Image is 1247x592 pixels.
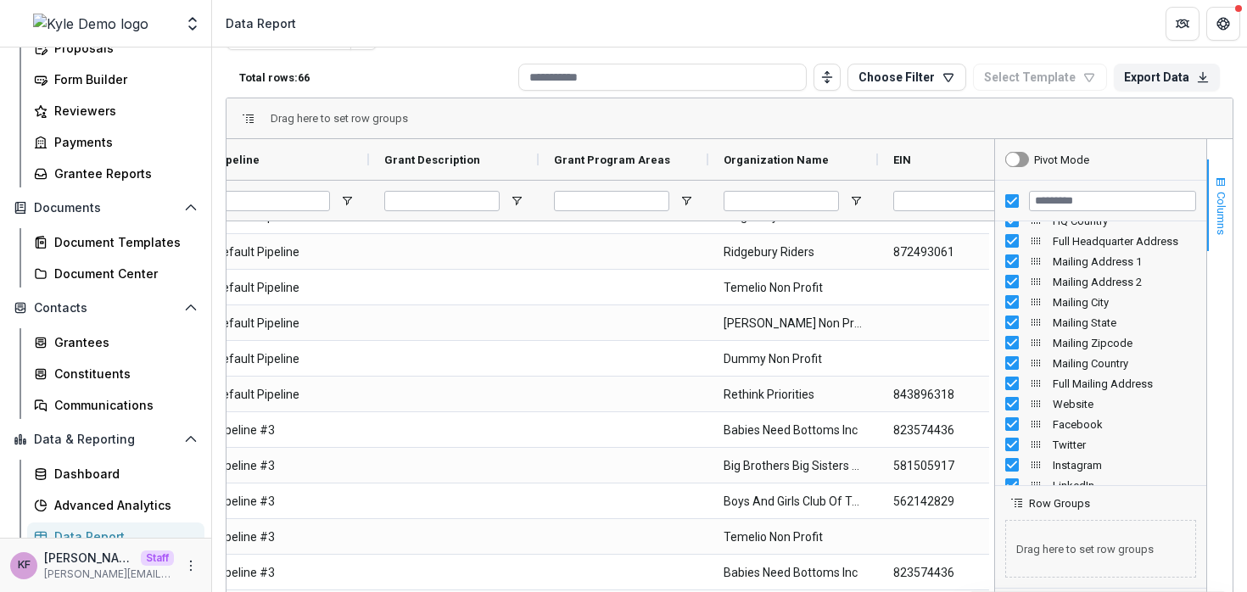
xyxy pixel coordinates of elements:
div: Payments [54,133,191,151]
div: Grantees [54,333,191,351]
span: Data & Reporting [34,433,177,447]
span: 843896318 [893,377,1032,412]
button: Open Filter Menu [340,194,354,208]
div: Instagram Column [995,455,1206,475]
span: Full Headquarter Address [1053,235,1196,248]
span: Rethink Priorities [724,377,863,412]
div: Reviewers [54,102,191,120]
a: Constituents [27,360,204,388]
button: Open Filter Menu [510,194,523,208]
a: Form Builder [27,65,204,93]
div: Mailing Country Column [995,353,1206,373]
div: Mailing State Column [995,312,1206,332]
a: Data Report [27,522,204,550]
span: Pipeline #3 [215,449,354,483]
input: Organization Name Filter Input [724,191,839,211]
span: Temelio Non Profit [724,520,863,555]
span: Facebook [1053,418,1196,431]
span: 581505917 [893,449,1032,483]
span: Drag here to set row groups [1005,520,1196,578]
span: Mailing City [1053,296,1196,309]
span: Mailing Country [1053,357,1196,370]
div: Full Headquarter Address Column [995,231,1206,251]
button: Export Data [1114,64,1220,91]
a: Payments [27,128,204,156]
span: Website [1053,398,1196,410]
span: Instagram [1053,459,1196,472]
button: Partners [1166,7,1199,41]
span: Full Mailing Address [1053,377,1196,390]
span: Mailing State [1053,316,1196,329]
div: Proposals [54,39,191,57]
input: EIN Filter Input [893,191,1009,211]
input: Pipeline Filter Input [215,191,330,211]
button: More [181,556,201,576]
button: Open entity switcher [181,7,204,41]
div: Website Column [995,394,1206,414]
span: Temelio Non Profit [724,271,863,305]
div: Constituents [54,365,191,383]
p: Total rows: 66 [239,71,512,84]
div: Twitter Column [995,434,1206,455]
a: Proposals [27,34,204,62]
div: Dashboard [54,465,191,483]
div: Document Center [54,265,191,282]
span: Babies Need Bottoms Inc [724,413,863,448]
span: Default Pipeline [215,377,354,412]
div: Data Report [226,14,296,32]
div: Full Mailing Address Column [995,373,1206,394]
input: Grant Description Filter Input [384,191,500,211]
span: Pipeline #3 [215,484,354,519]
span: [PERSON_NAME] Non Profit [724,306,863,341]
a: Dashboard [27,460,204,488]
div: Row Groups [995,510,1206,588]
div: Facebook Column [995,414,1206,434]
div: Data Report [54,528,191,545]
span: Documents [34,201,177,215]
span: 823574436 [893,556,1032,590]
span: Ridgebury Riders [724,235,863,270]
button: Open Documents [7,194,204,221]
a: Grantee Reports [27,159,204,187]
span: 823574436 [893,413,1032,448]
span: Grant Description [384,154,480,166]
button: Open Filter Menu [849,194,863,208]
div: Communications [54,396,191,414]
span: Mailing Zipcode [1053,337,1196,349]
div: Advanced Analytics [54,496,191,514]
span: Columns [1215,192,1227,235]
div: Document Templates [54,233,191,251]
span: Pipeline #3 [215,556,354,590]
button: Get Help [1206,7,1240,41]
img: Kyle Demo logo [33,14,148,34]
a: Document Center [27,260,204,288]
span: Default Pipeline [215,235,354,270]
p: [PERSON_NAME] [44,549,134,567]
span: LinkedIn [1053,479,1196,492]
span: Mailing Address 1 [1053,255,1196,268]
div: Mailing City Column [995,292,1206,312]
span: Pipeline [215,154,260,166]
button: Select Template [973,64,1107,91]
a: Communications [27,391,204,419]
p: Staff [141,550,174,566]
span: Babies Need Bottoms Inc [724,556,863,590]
span: Grant Program Areas [554,154,670,166]
span: EIN [893,154,911,166]
span: Default Pipeline [215,306,354,341]
span: 872493061 [893,235,1032,270]
nav: breadcrumb [219,11,303,36]
div: Mailing Address 2 Column [995,271,1206,292]
span: Pipeline #3 [215,520,354,555]
span: Default Pipeline [215,271,354,305]
span: Dummy Non Profit [724,342,863,377]
a: Reviewers [27,97,204,125]
button: Open Filter Menu [679,194,693,208]
span: Contacts [34,301,177,316]
button: Open Contacts [7,294,204,321]
span: Organization Name [724,154,829,166]
span: Big Brothers Big Sisters of WNC [724,449,863,483]
div: Row Groups [271,112,408,125]
a: Advanced Analytics [27,491,204,519]
span: Row Groups [1029,497,1090,510]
